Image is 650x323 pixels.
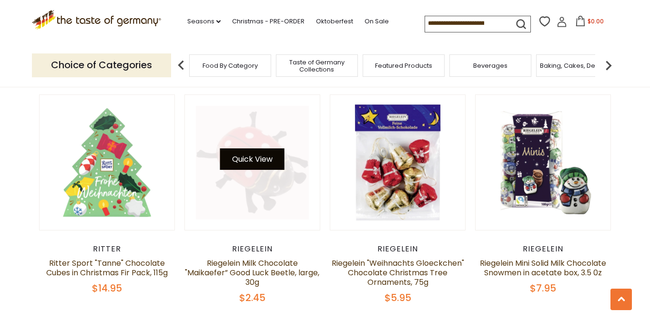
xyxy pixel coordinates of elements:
[375,62,432,69] a: Featured Products
[279,59,355,73] a: Taste of Germany Collections
[232,16,305,27] a: Christmas - PRE-ORDER
[480,258,606,278] a: Riegelein Mini Solid Milk Chocolate Snowmen in acetate box, 3.5 0z
[203,62,258,69] a: Food By Category
[473,62,508,69] a: Beverages
[332,258,464,288] a: Riegelein "Weihnachts Gloeckchen" Chocolate Christmas Tree Ornaments, 75g
[239,291,265,304] span: $2.45
[39,244,175,254] div: Ritter
[172,56,191,75] img: previous arrow
[220,148,284,170] button: Quick View
[476,95,610,230] img: Riegelein Mini Solid Milk Chocolate Snowmen in acetate box, 3.5 0z
[330,95,465,230] img: Riegelein "Weihnachts Gloeckchen" Chocolate Christmas Tree Ornaments, 75g
[46,258,168,278] a: Ritter Sport "Tanne" Chocolate Cubes in Christmas Fir Pack, 115g
[530,281,556,295] span: $7.95
[316,16,353,27] a: Oktoberfest
[330,244,466,254] div: Riegelein
[588,17,604,25] span: $0.00
[569,16,609,30] button: $0.00
[32,53,171,77] p: Choice of Categories
[40,95,174,230] img: Ritter Sport "Tanne" Chocolate Cubes in Christmas Fir Pack, 115g
[184,244,320,254] div: Riegelein
[475,244,611,254] div: Riegelein
[385,291,411,304] span: $5.95
[185,258,319,288] a: Riegelein Milk Chocolate "Maikaefer” Good Luck Beetle, large, 30g
[185,95,320,230] img: Riegelein Milk Chocolate "Maikaefer” Good Luck Beetle, large, 30g
[92,281,122,295] span: $14.95
[540,62,614,69] a: Baking, Cakes, Desserts
[365,16,389,27] a: On Sale
[187,16,221,27] a: Seasons
[599,56,618,75] img: next arrow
